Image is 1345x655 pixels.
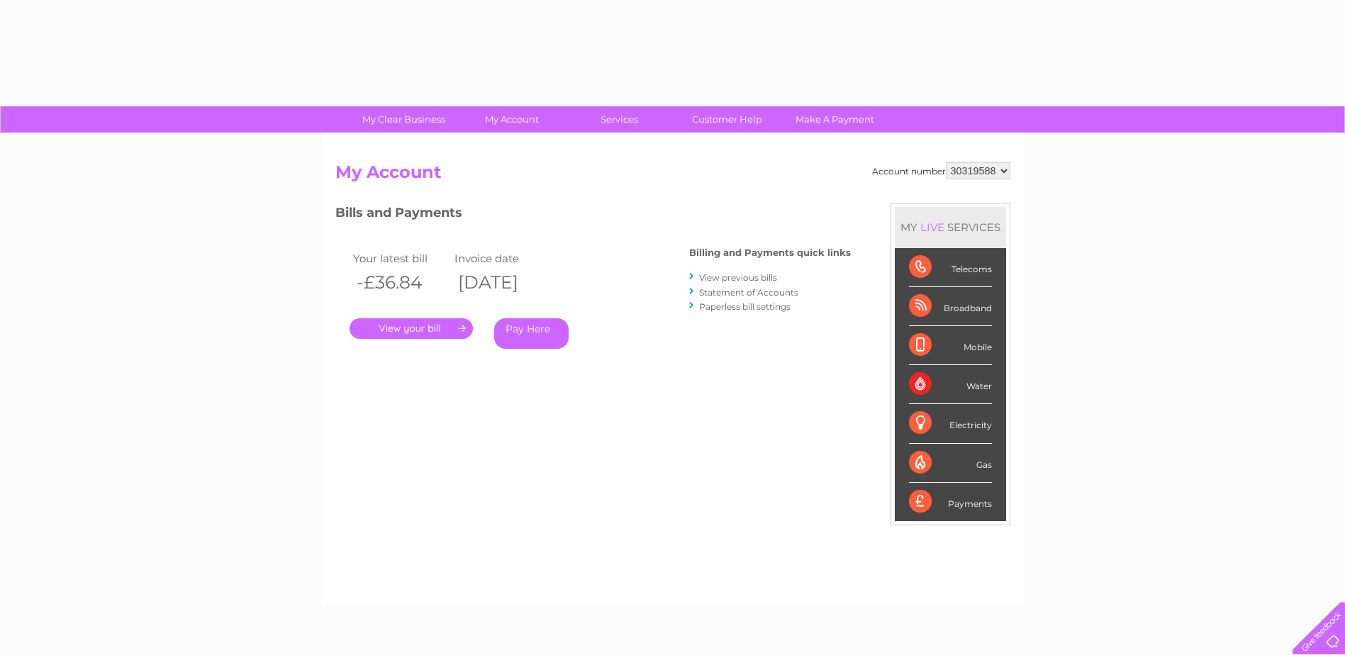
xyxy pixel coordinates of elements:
[345,106,462,133] a: My Clear Business
[451,249,553,268] td: Invoice date
[350,249,452,268] td: Your latest bill
[895,207,1006,247] div: MY SERVICES
[776,106,893,133] a: Make A Payment
[350,318,473,339] a: .
[699,272,777,283] a: View previous bills
[453,106,570,133] a: My Account
[335,203,851,228] h3: Bills and Payments
[909,248,992,287] div: Telecoms
[917,220,947,234] div: LIVE
[909,287,992,326] div: Broadband
[699,287,798,298] a: Statement of Accounts
[909,404,992,443] div: Electricity
[669,106,786,133] a: Customer Help
[699,301,791,312] a: Paperless bill settings
[335,162,1010,189] h2: My Account
[494,318,569,349] a: Pay Here
[451,268,553,297] th: [DATE]
[909,326,992,365] div: Mobile
[909,365,992,404] div: Water
[350,268,452,297] th: -£36.84
[689,247,851,258] h4: Billing and Payments quick links
[561,106,678,133] a: Services
[909,483,992,521] div: Payments
[909,444,992,483] div: Gas
[872,162,1010,179] div: Account number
